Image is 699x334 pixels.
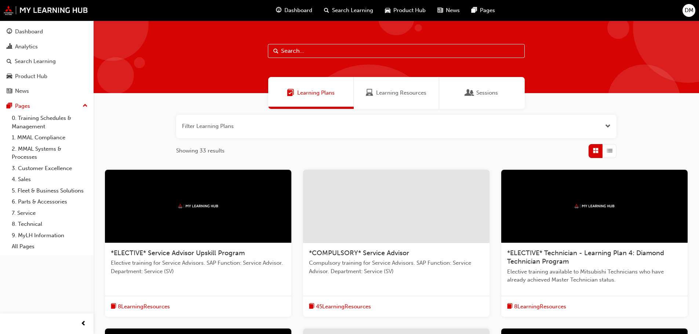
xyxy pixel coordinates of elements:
a: 9. MyLH Information [9,230,91,241]
a: 2. MMAL Systems & Processes [9,143,91,163]
span: guage-icon [7,29,12,35]
a: news-iconNews [432,3,466,18]
span: book-icon [507,302,513,311]
a: *COMPULSORY* Service AdvisorCompulsory training for Service Advisors. SAP Function: Service Advis... [303,170,489,317]
span: car-icon [7,73,12,80]
span: 8 Learning Resources [118,302,170,311]
a: 8. Technical [9,219,91,230]
a: 7. Service [9,208,91,219]
a: Learning PlansLearning Plans [268,77,354,109]
span: Grid [593,147,598,155]
span: prev-icon [81,319,86,329]
span: Dashboard [284,6,312,15]
button: DashboardAnalyticsSearch LearningProduct HubNews [3,23,91,99]
div: Product Hub [15,72,47,81]
a: Search Learning [3,55,91,68]
span: up-icon [83,101,88,111]
a: guage-iconDashboard [270,3,318,18]
button: book-icon45LearningResources [309,302,371,311]
button: Pages [3,99,91,113]
button: Open the filter [605,122,611,131]
a: Learning ResourcesLearning Resources [354,77,439,109]
a: car-iconProduct Hub [379,3,432,18]
span: News [446,6,460,15]
a: search-iconSearch Learning [318,3,379,18]
span: pages-icon [7,103,12,110]
img: mmal [4,5,88,15]
span: search-icon [324,6,329,15]
a: 4. Sales [9,174,91,185]
span: car-icon [385,6,390,15]
a: Dashboard [3,25,91,38]
span: chart-icon [7,44,12,50]
a: 0. Training Schedules & Management [9,113,91,132]
span: *ELECTIVE* Service Advisor Upskill Program [111,249,245,257]
span: Learning Resources [366,89,373,97]
span: Showing 33 results [176,147,225,155]
a: 6. Parts & Accessories [9,196,91,208]
span: List [607,147,612,155]
div: Dashboard [15,27,43,36]
div: Pages [15,102,30,110]
a: News [3,84,91,98]
span: *COMPULSORY* Service Advisor [309,249,409,257]
span: Learning Plans [287,89,294,97]
a: pages-iconPages [466,3,501,18]
a: 3. Customer Excellence [9,163,91,174]
button: DM [682,4,695,17]
span: 8 Learning Resources [514,302,566,311]
span: book-icon [111,302,116,311]
span: DM [685,6,693,15]
span: *ELECTIVE* Technician - Learning Plan 4: Diamond Technician Program [507,249,664,266]
span: Sessions [476,89,498,97]
input: Search... [268,44,525,58]
span: news-icon [437,6,443,15]
a: SessionsSessions [439,77,525,109]
a: Analytics [3,40,91,54]
a: mmal*ELECTIVE* Service Advisor Upskill ProgramElective training for Service Advisors. SAP Functio... [105,170,291,317]
div: Search Learning [15,57,56,66]
span: Learning Resources [376,89,426,97]
img: mmal [178,204,218,209]
button: book-icon8LearningResources [111,302,170,311]
span: search-icon [7,58,12,65]
span: news-icon [7,88,12,95]
span: Search [273,47,278,55]
a: Product Hub [3,70,91,83]
span: guage-icon [276,6,281,15]
span: Sessions [466,89,473,97]
span: Learning Plans [297,89,335,97]
img: mmal [574,204,615,209]
span: Elective training available to Mitsubishi Technicians who have already achieved Master Technician... [507,268,682,284]
span: Pages [480,6,495,15]
button: book-icon8LearningResources [507,302,566,311]
a: 1. MMAL Compliance [9,132,91,143]
span: Elective training for Service Advisors. SAP Function: Service Advisor. Department: Service (SV) [111,259,285,275]
div: Analytics [15,43,38,51]
span: pages-icon [472,6,477,15]
a: 5. Fleet & Business Solutions [9,185,91,197]
a: mmal*ELECTIVE* Technician - Learning Plan 4: Diamond Technician ProgramElective training availabl... [501,170,688,317]
span: book-icon [309,302,314,311]
a: All Pages [9,241,91,252]
span: Compulsory training for Service Advisors. SAP Function: Service Advisor. Department: Service (SV) [309,259,484,275]
div: News [15,87,29,95]
span: 45 Learning Resources [316,302,371,311]
span: Search Learning [332,6,373,15]
span: Product Hub [393,6,426,15]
